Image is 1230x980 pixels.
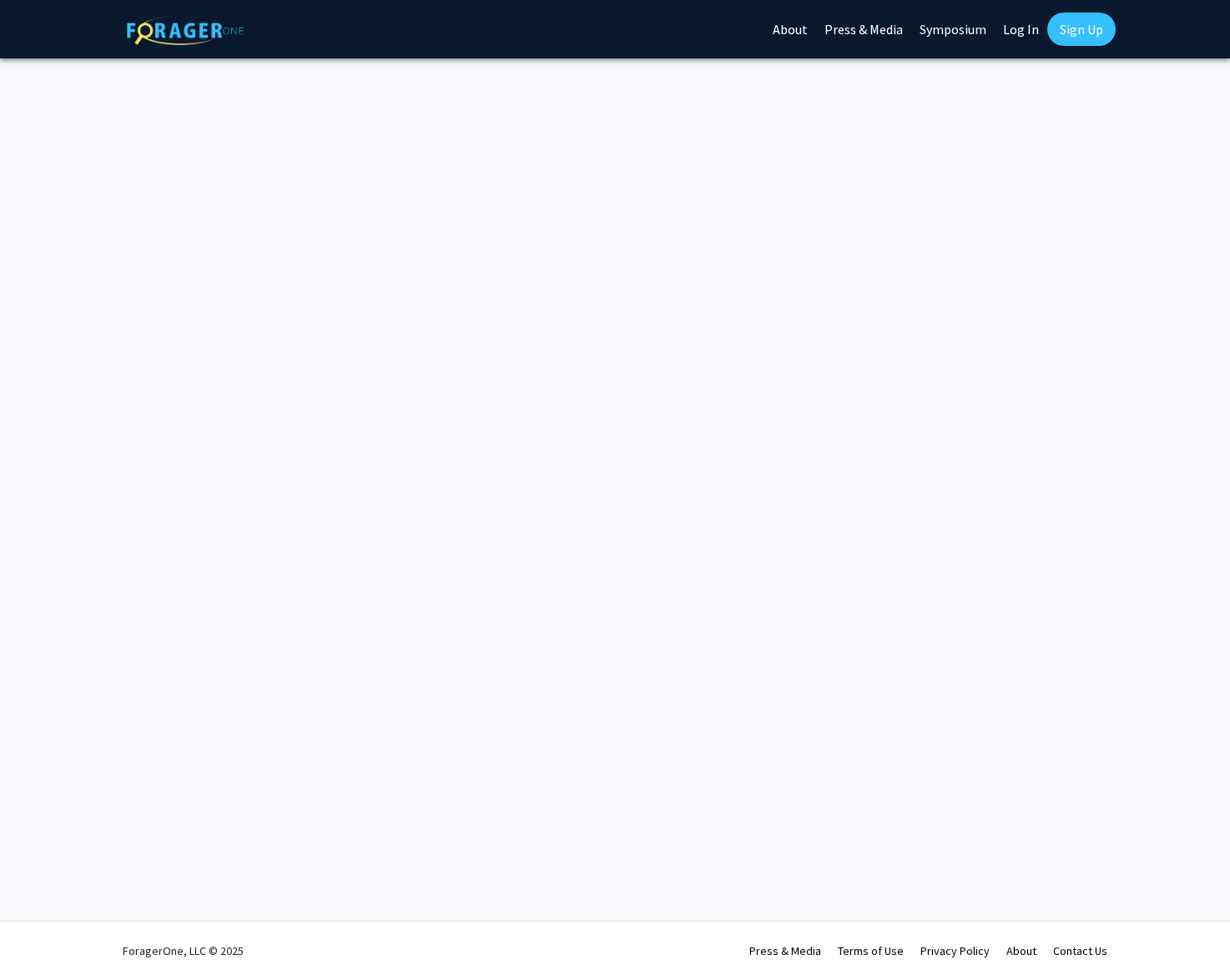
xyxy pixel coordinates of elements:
a: Terms of Use [838,943,904,958]
img: ForagerOne Logo [127,16,244,45]
a: Privacy Policy [920,943,990,958]
a: Sign Up [1047,13,1116,46]
a: Contact Us [1053,943,1107,958]
a: About [1006,943,1036,958]
a: Press & Media [749,943,821,958]
div: ForagerOne, LLC © 2025 [123,922,244,980]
